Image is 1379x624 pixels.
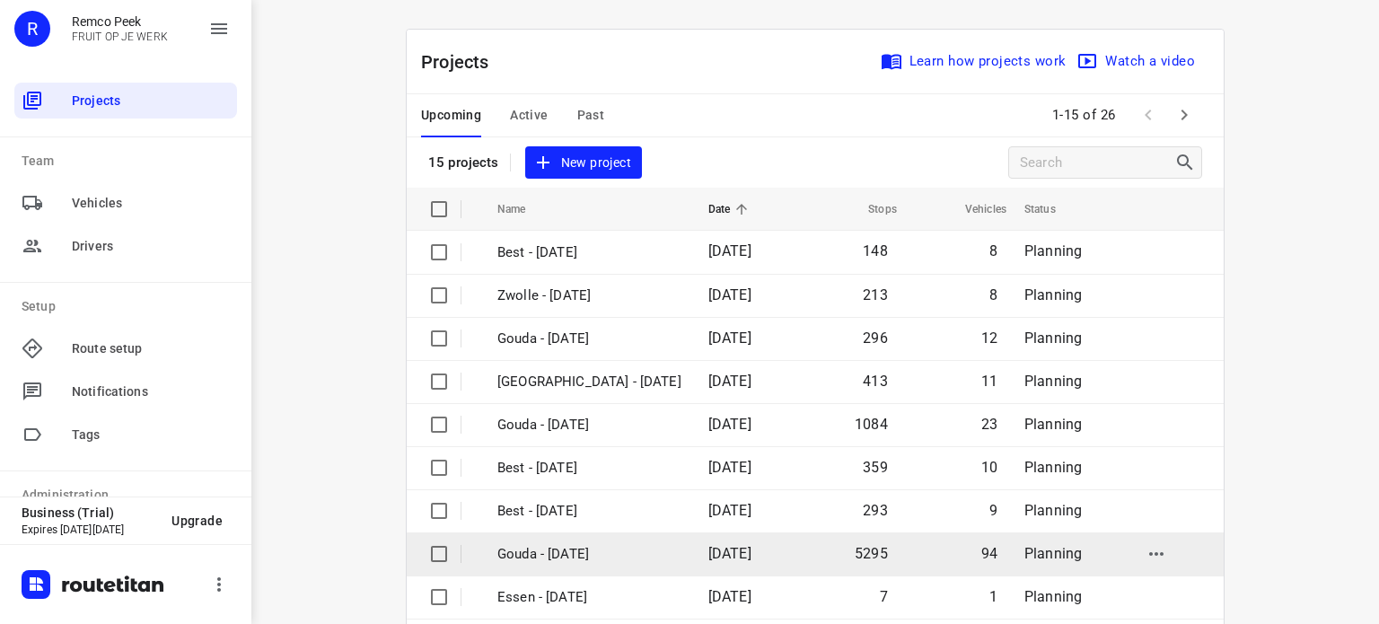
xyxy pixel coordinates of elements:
[1024,459,1082,476] span: Planning
[708,459,751,476] span: [DATE]
[421,48,504,75] p: Projects
[536,152,631,174] span: New project
[497,458,681,479] p: Best - [DATE]
[989,502,997,519] span: 9
[708,545,751,562] span: [DATE]
[1166,97,1202,133] span: Next Page
[708,242,751,259] span: [DATE]
[708,373,751,390] span: [DATE]
[497,286,681,306] p: Zwolle - Friday
[1174,152,1201,173] div: Search
[981,459,997,476] span: 10
[863,286,888,303] span: 213
[14,374,237,409] div: Notifications
[22,523,157,536] p: Expires [DATE][DATE]
[989,242,997,259] span: 8
[880,588,888,605] span: 7
[428,154,499,171] p: 15 projects
[1045,96,1123,135] span: 1-15 of 26
[863,330,888,347] span: 296
[72,194,230,213] span: Vehicles
[497,242,681,263] p: Best - Friday
[497,415,681,435] p: Gouda - [DATE]
[72,237,230,256] span: Drivers
[1024,502,1082,519] span: Planning
[72,92,230,110] span: Projects
[171,514,223,528] span: Upgrade
[708,416,751,433] span: [DATE]
[14,83,237,119] div: Projects
[863,373,888,390] span: 413
[989,588,997,605] span: 1
[421,104,481,127] span: Upcoming
[981,416,997,433] span: 23
[72,382,230,401] span: Notifications
[1024,198,1079,220] span: Status
[497,329,681,349] p: Gouda - Friday
[1130,97,1166,133] span: Previous Page
[22,152,237,171] p: Team
[497,198,549,220] span: Name
[1024,286,1082,303] span: Planning
[1020,149,1174,177] input: Search projects
[863,242,888,259] span: 148
[497,372,681,392] p: [GEOGRAPHIC_DATA] - [DATE]
[14,228,237,264] div: Drivers
[855,545,888,562] span: 5295
[497,587,681,608] p: Essen - Friday
[14,330,237,366] div: Route setup
[863,502,888,519] span: 293
[708,588,751,605] span: [DATE]
[497,544,681,565] p: Gouda - [DATE]
[22,486,237,505] p: Administration
[72,14,168,29] p: Remco Peek
[14,417,237,453] div: Tags
[845,198,897,220] span: Stops
[72,31,168,43] p: FRUIT OP JE WERK
[510,104,548,127] span: Active
[855,416,888,433] span: 1084
[72,426,230,444] span: Tags
[989,286,997,303] span: 8
[497,501,681,522] p: Best - [DATE]
[981,330,997,347] span: 12
[1024,330,1082,347] span: Planning
[1024,416,1082,433] span: Planning
[1024,545,1082,562] span: Planning
[1024,242,1082,259] span: Planning
[981,545,997,562] span: 94
[708,502,751,519] span: [DATE]
[1024,373,1082,390] span: Planning
[577,104,605,127] span: Past
[14,11,50,47] div: R
[942,198,1006,220] span: Vehicles
[22,505,157,520] p: Business (Trial)
[863,459,888,476] span: 359
[708,286,751,303] span: [DATE]
[22,297,237,316] p: Setup
[157,505,237,537] button: Upgrade
[708,330,751,347] span: [DATE]
[72,339,230,358] span: Route setup
[1024,588,1082,605] span: Planning
[525,146,642,180] button: New project
[981,373,997,390] span: 11
[14,185,237,221] div: Vehicles
[708,198,754,220] span: Date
